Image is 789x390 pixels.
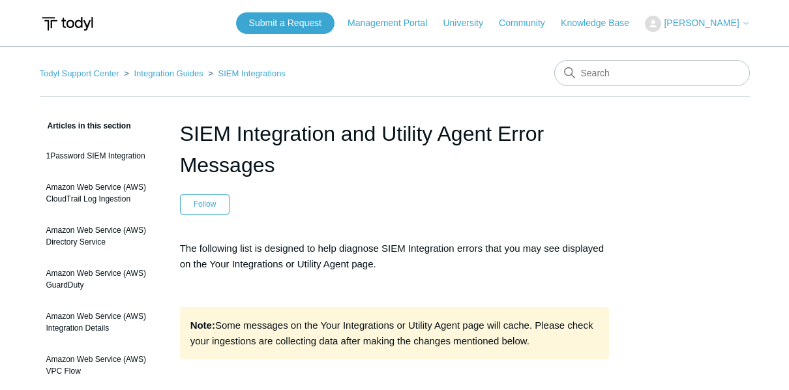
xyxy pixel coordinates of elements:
[190,320,215,331] strong: Note:
[40,121,131,130] span: Articles in this section
[664,18,739,28] span: [PERSON_NAME]
[645,16,749,32] button: [PERSON_NAME]
[40,143,160,168] a: 1Password SIEM Integration
[236,12,335,34] a: Submit a Request
[218,68,286,78] a: SIEM Integrations
[180,307,610,359] div: Some messages on the Your Integrations or Utility Agent page will cache. Please check your ingest...
[180,241,610,272] p: The following list is designed to help diagnose SIEM Integration errors that you may see displaye...
[134,68,203,78] a: Integration Guides
[443,16,496,30] a: University
[40,12,95,36] img: Todyl Support Center Help Center home page
[348,16,440,30] a: Management Portal
[40,218,160,254] a: Amazon Web Service (AWS) Directory Service
[554,60,750,86] input: Search
[180,118,610,181] h1: SIEM Integration and Utility Agent Error Messages
[40,68,122,78] li: Todyl Support Center
[180,194,230,214] button: Follow Article
[561,16,642,30] a: Knowledge Base
[40,347,160,383] a: Amazon Web Service (AWS) VPC Flow
[499,16,558,30] a: Community
[40,261,160,297] a: Amazon Web Service (AWS) GuardDuty
[40,68,119,78] a: Todyl Support Center
[40,175,160,211] a: Amazon Web Service (AWS) CloudTrail Log Ingestion
[205,68,286,78] li: SIEM Integrations
[40,304,160,340] a: Amazon Web Service (AWS) Integration Details
[121,68,205,78] li: Integration Guides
